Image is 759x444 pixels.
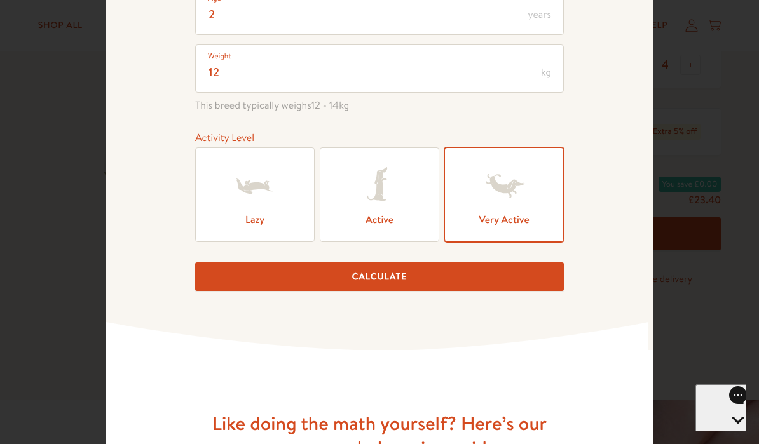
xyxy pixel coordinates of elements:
input: Enter weight [195,44,564,93]
button: Calculate [195,262,564,291]
div: Activity Level [195,130,564,147]
label: Very Active [444,147,564,242]
label: Lazy [195,147,315,242]
iframe: Gorgias live chat messenger [695,384,746,431]
label: Active [320,147,439,242]
span: This breed typically weighs kg [195,97,564,114]
span: years [528,10,551,20]
span: 12 - 14 [311,98,339,112]
label: Weight [208,50,231,62]
span: kg [541,67,551,77]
